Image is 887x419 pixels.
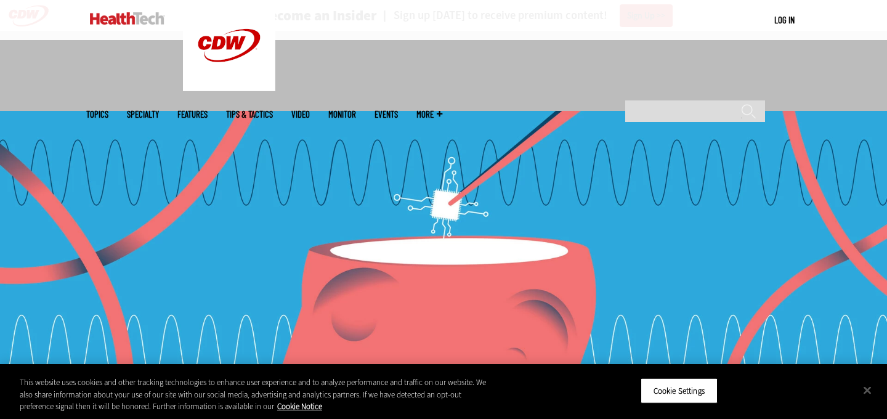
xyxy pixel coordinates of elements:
a: More information about your privacy [277,401,322,412]
span: More [416,110,442,119]
a: Log in [774,14,795,25]
a: Tips & Tactics [226,110,273,119]
a: Features [177,110,208,119]
button: Close [854,376,881,404]
a: MonITor [328,110,356,119]
span: Topics [86,110,108,119]
span: Specialty [127,110,159,119]
button: Cookie Settings [641,378,718,404]
a: Video [291,110,310,119]
a: Events [375,110,398,119]
div: This website uses cookies and other tracking technologies to enhance user experience and to analy... [20,376,488,413]
img: Home [90,12,164,25]
div: User menu [774,14,795,26]
a: CDW [183,81,275,94]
